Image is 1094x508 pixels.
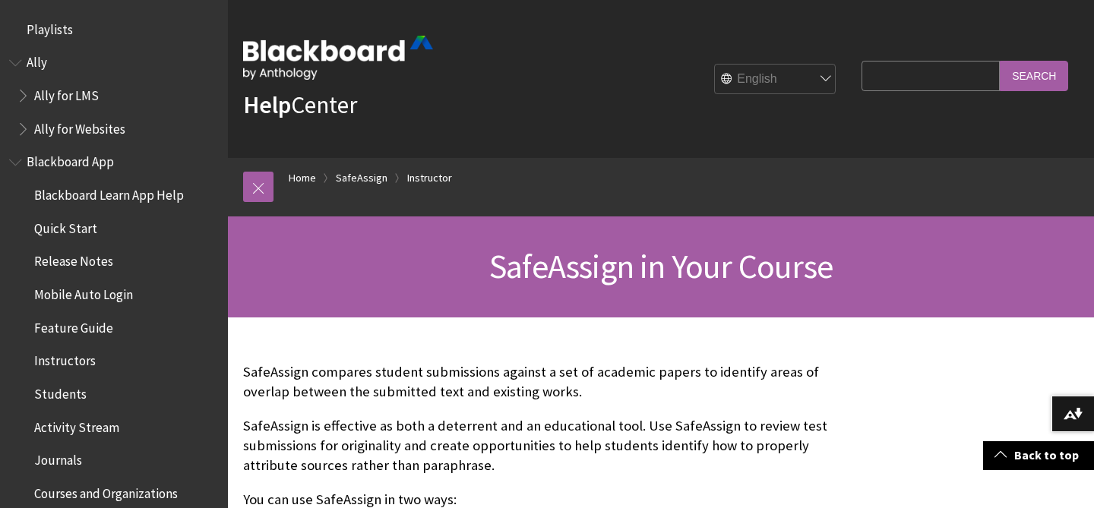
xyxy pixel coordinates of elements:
span: Blackboard App [27,150,114,170]
span: Students [34,381,87,402]
p: SafeAssign is effective as both a deterrent and an educational tool. Use SafeAssign to review tes... [243,416,854,476]
span: Ally for Websites [34,116,125,137]
a: Back to top [983,441,1094,469]
strong: Help [243,90,291,120]
img: Blackboard by Anthology [243,36,433,80]
a: Home [289,169,316,188]
input: Search [1000,61,1068,90]
span: Blackboard Learn App Help [34,182,184,203]
span: SafeAssign in Your Course [489,245,833,287]
span: Ally [27,50,47,71]
span: Mobile Auto Login [34,282,133,302]
span: Activity Stream [34,415,119,435]
span: Instructors [34,349,96,369]
nav: Book outline for Playlists [9,17,219,43]
span: Release Notes [34,249,113,270]
span: Courses and Organizations [34,481,178,501]
a: Instructor [407,169,452,188]
p: SafeAssign compares student submissions against a set of academic papers to identify areas of ove... [243,362,854,402]
span: Ally for LMS [34,83,99,103]
span: Feature Guide [34,315,113,336]
span: Journals [34,448,82,469]
a: HelpCenter [243,90,357,120]
select: Site Language Selector [715,65,836,95]
span: Playlists [27,17,73,37]
nav: Book outline for Anthology Ally Help [9,50,219,142]
span: Quick Start [34,216,97,236]
a: SafeAssign [336,169,387,188]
